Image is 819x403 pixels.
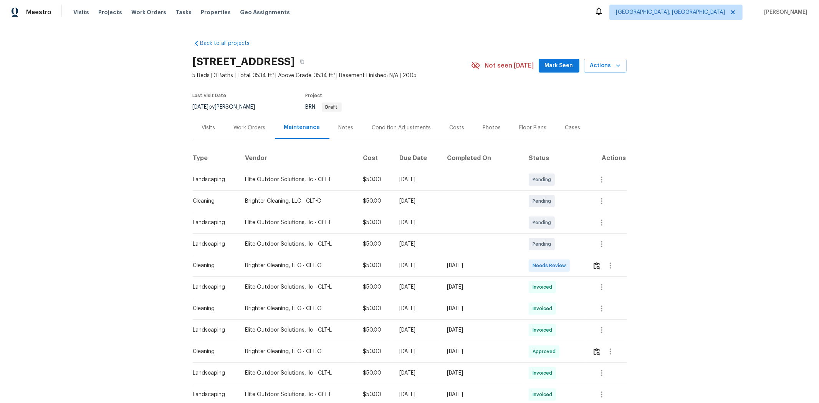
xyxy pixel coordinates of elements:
[363,219,387,226] div: $50.00
[245,176,351,183] div: Elite Outdoor Solutions, llc - CLT-L
[193,219,233,226] div: Landscaping
[363,305,387,312] div: $50.00
[399,305,435,312] div: [DATE]
[363,348,387,355] div: $50.00
[245,262,351,269] div: Brighter Cleaning, LLC - CLT-C
[399,348,435,355] div: [DATE]
[399,391,435,398] div: [DATE]
[239,147,357,169] th: Vendor
[357,147,393,169] th: Cost
[193,348,233,355] div: Cleaning
[399,219,435,226] div: [DATE]
[240,8,290,16] span: Geo Assignments
[372,124,431,132] div: Condition Adjustments
[761,8,807,16] span: [PERSON_NAME]
[245,369,351,377] div: Elite Outdoor Solutions, llc - CLT-L
[245,391,351,398] div: Elite Outdoor Solutions, llc - CLT-L
[399,197,435,205] div: [DATE]
[447,369,516,377] div: [DATE]
[193,58,295,66] h2: [STREET_ADDRESS]
[539,59,579,73] button: Mark Seen
[592,256,601,275] button: Review Icon
[193,93,227,98] span: Last Visit Date
[363,176,387,183] div: $50.00
[193,72,471,79] span: 5 Beds | 3 Baths | Total: 3534 ft² | Above Grade: 3534 ft² | Basement Finished: N/A | 2005
[363,283,387,291] div: $50.00
[245,326,351,334] div: Elite Outdoor Solutions, llc - CLT-L
[363,326,387,334] div: $50.00
[594,262,600,269] img: Review Icon
[193,147,239,169] th: Type
[586,147,627,169] th: Actions
[447,391,516,398] div: [DATE]
[447,348,516,355] div: [DATE]
[533,283,555,291] span: Invoiced
[323,105,341,109] span: Draft
[533,240,554,248] span: Pending
[193,40,266,47] a: Back to all projects
[533,326,555,334] span: Invoiced
[363,369,387,377] div: $50.00
[193,391,233,398] div: Landscaping
[193,262,233,269] div: Cleaning
[193,305,233,312] div: Cleaning
[73,8,89,16] span: Visits
[245,348,351,355] div: Brighter Cleaning, LLC - CLT-C
[193,197,233,205] div: Cleaning
[584,59,627,73] button: Actions
[447,326,516,334] div: [DATE]
[363,240,387,248] div: $50.00
[193,102,265,112] div: by [PERSON_NAME]
[399,176,435,183] div: [DATE]
[485,62,534,69] span: Not seen [DATE]
[447,283,516,291] div: [DATE]
[393,147,441,169] th: Due Date
[234,124,266,132] div: Work Orders
[306,104,342,110] span: BRN
[245,197,351,205] div: Brighter Cleaning, LLC - CLT-C
[284,124,320,131] div: Maintenance
[533,391,555,398] span: Invoiced
[363,391,387,398] div: $50.00
[533,176,554,183] span: Pending
[616,8,725,16] span: [GEOGRAPHIC_DATA], [GEOGRAPHIC_DATA]
[175,10,192,15] span: Tasks
[201,8,231,16] span: Properties
[399,369,435,377] div: [DATE]
[450,124,465,132] div: Costs
[545,61,573,71] span: Mark Seen
[594,348,600,355] img: Review Icon
[533,305,555,312] span: Invoiced
[565,124,581,132] div: Cases
[193,176,233,183] div: Landscaping
[306,93,323,98] span: Project
[26,8,51,16] span: Maestro
[193,283,233,291] div: Landscaping
[441,147,523,169] th: Completed On
[131,8,166,16] span: Work Orders
[363,262,387,269] div: $50.00
[399,262,435,269] div: [DATE]
[193,369,233,377] div: Landscaping
[590,61,620,71] span: Actions
[592,342,601,361] button: Review Icon
[245,305,351,312] div: Brighter Cleaning, LLC - CLT-C
[533,348,559,355] span: Approved
[533,369,555,377] span: Invoiced
[399,283,435,291] div: [DATE]
[533,197,554,205] span: Pending
[193,240,233,248] div: Landscaping
[202,124,215,132] div: Visits
[520,124,547,132] div: Floor Plans
[533,262,569,269] span: Needs Review
[447,262,516,269] div: [DATE]
[483,124,501,132] div: Photos
[339,124,354,132] div: Notes
[533,219,554,226] span: Pending
[193,326,233,334] div: Landscaping
[245,240,351,248] div: Elite Outdoor Solutions, llc - CLT-L
[98,8,122,16] span: Projects
[363,197,387,205] div: $50.00
[447,305,516,312] div: [DATE]
[399,326,435,334] div: [DATE]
